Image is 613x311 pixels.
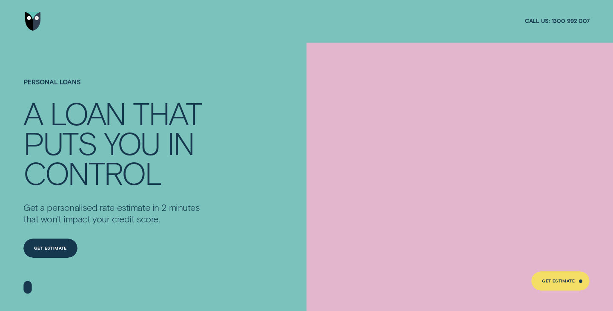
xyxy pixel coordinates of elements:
[525,17,590,25] a: Call us:1300 992 007
[23,128,97,158] div: PUTS
[531,271,590,291] a: Get Estimate
[23,98,208,187] h4: A LOAN THAT PUTS YOU IN CONTROL
[167,128,194,158] div: IN
[104,128,160,158] div: YOU
[23,202,208,225] p: Get a personalised rate estimate in 2 minutes that won't impact your credit score.
[23,78,208,98] h1: Personal Loans
[50,98,126,128] div: LOAN
[25,12,41,31] img: Wisr
[525,17,550,25] span: Call us:
[133,98,201,128] div: THAT
[552,17,590,25] span: 1300 992 007
[23,158,161,187] div: CONTROL
[23,98,43,128] div: A
[23,239,77,258] a: Get Estimate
